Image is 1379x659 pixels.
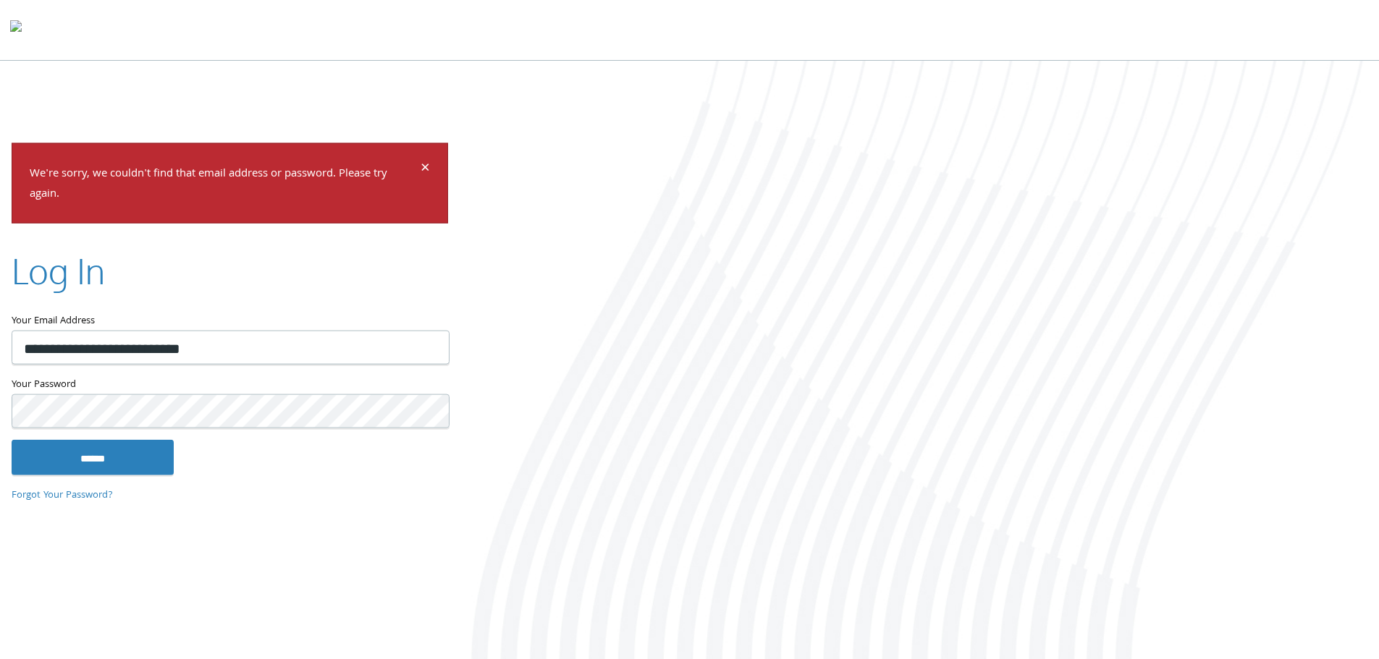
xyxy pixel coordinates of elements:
[30,163,418,205] p: We're sorry, we couldn't find that email address or password. Please try again.
[12,376,448,394] label: Your Password
[12,247,105,295] h2: Log In
[12,487,113,503] a: Forgot Your Password?
[421,155,430,183] span: ×
[421,161,430,178] button: Dismiss alert
[10,15,22,44] img: todyl-logo-dark.svg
